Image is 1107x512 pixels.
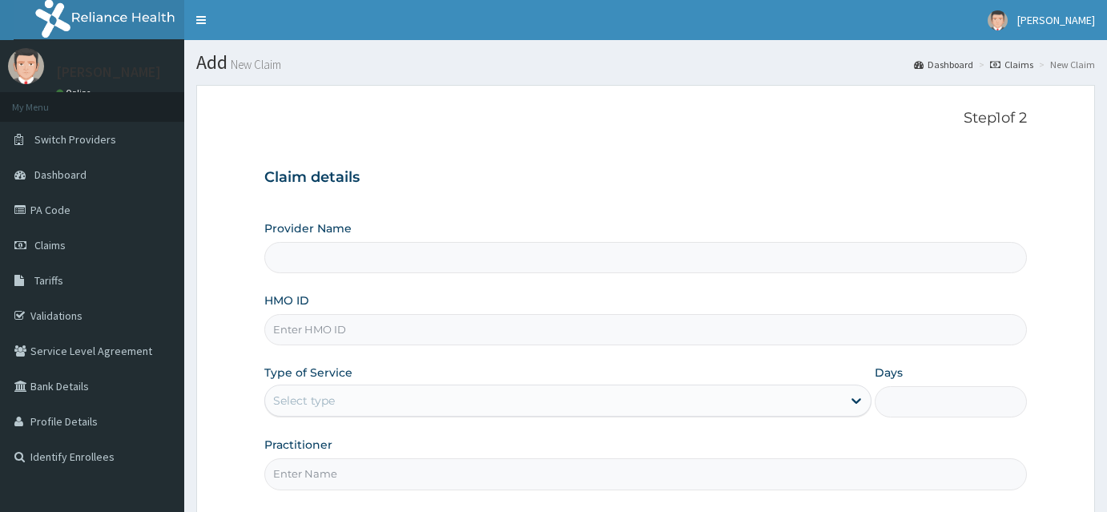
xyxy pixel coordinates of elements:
[875,365,903,381] label: Days
[264,292,309,308] label: HMO ID
[1017,13,1095,27] span: [PERSON_NAME]
[264,365,352,381] label: Type of Service
[264,314,1027,345] input: Enter HMO ID
[988,10,1008,30] img: User Image
[264,220,352,236] label: Provider Name
[1035,58,1095,71] li: New Claim
[914,58,973,71] a: Dashboard
[196,52,1095,73] h1: Add
[34,132,116,147] span: Switch Providers
[34,238,66,252] span: Claims
[227,58,281,71] small: New Claim
[273,393,335,409] div: Select type
[264,458,1027,490] input: Enter Name
[56,87,95,99] a: Online
[8,48,44,84] img: User Image
[56,65,161,79] p: [PERSON_NAME]
[990,58,1033,71] a: Claims
[34,273,63,288] span: Tariffs
[264,437,332,453] label: Practitioner
[264,169,1027,187] h3: Claim details
[264,110,1027,127] p: Step 1 of 2
[34,167,87,182] span: Dashboard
